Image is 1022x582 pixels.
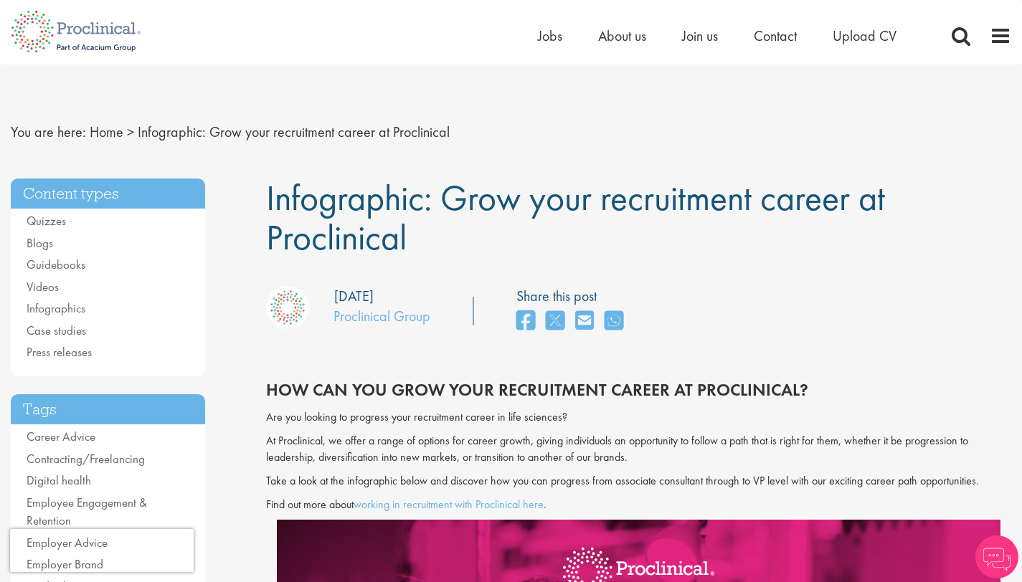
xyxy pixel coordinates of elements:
[11,178,205,209] h3: Content types
[127,123,134,141] span: >
[11,394,205,425] h3: Tags
[266,378,808,401] span: HOW Can you grow your recruitment career at proclinical?
[354,497,544,512] a: working in recruitment with Proclinical here
[27,495,147,529] a: Employee Engagement & Retention
[754,27,797,45] a: Contact
[598,27,646,45] a: About us
[516,306,535,337] a: share on facebook
[575,306,594,337] a: share on email
[27,235,53,251] a: Blogs
[27,344,92,360] a: Press releases
[27,213,66,229] a: Quizzes
[266,286,309,329] img: Proclinical Group
[266,497,1011,513] p: Find out more about .
[334,286,374,307] div: [DATE]
[333,307,430,325] a: Proclinical Group
[27,257,85,272] a: Guidebooks
[138,123,450,141] span: Infographic: Grow your recruitment career at Proclinical
[27,300,85,316] a: Infographics
[516,286,630,307] label: Share this post
[27,451,145,467] a: Contracting/Freelancing
[546,306,564,337] a: share on twitter
[27,279,59,295] a: Videos
[605,306,623,337] a: share on whats app
[27,472,91,488] a: Digital health
[266,473,1011,490] p: Take a look at the infographic below and discover how you can progress from associate consultant ...
[266,409,567,424] span: Are you looking to progress your recruitment career in life sciences?
[27,323,86,338] a: Case studies
[266,175,885,260] span: Infographic: Grow your recruitment career at Proclinical
[975,535,1018,578] img: Chatbot
[538,27,562,45] a: Jobs
[90,123,123,141] a: breadcrumb link
[27,429,95,444] a: Career Advice
[682,27,718,45] a: Join us
[266,433,968,464] span: At Proclinical, we offer a range of options for career growth, giving individuals an opportunity ...
[11,123,86,141] span: You are here:
[10,529,194,572] iframe: reCAPTCHA
[833,27,896,45] a: Upload CV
